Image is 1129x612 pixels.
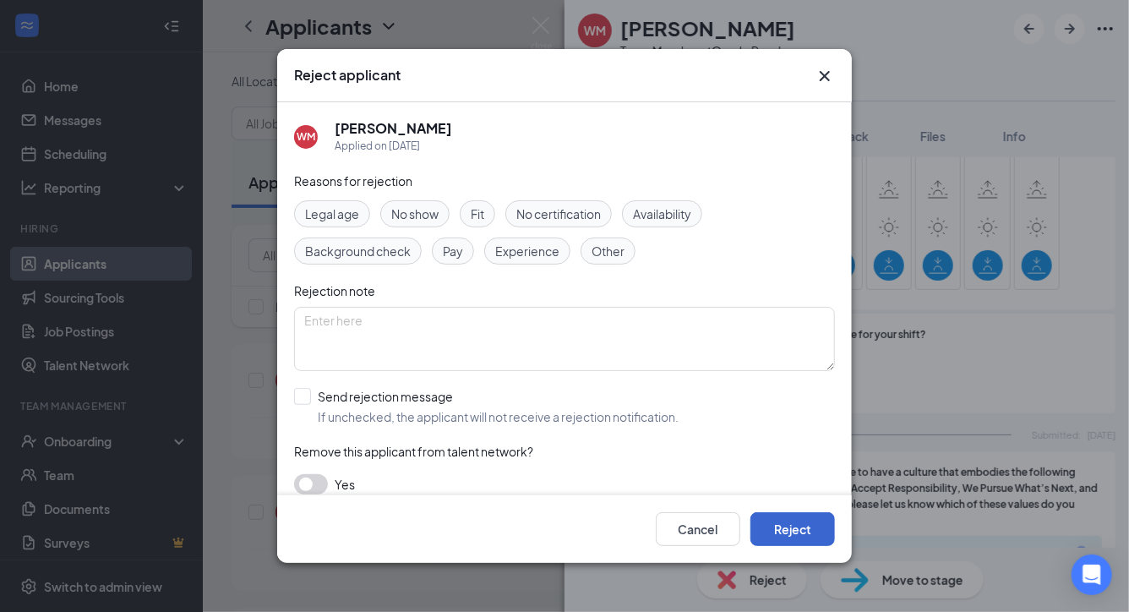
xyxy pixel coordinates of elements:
[305,242,411,260] span: Background check
[294,173,412,189] span: Reasons for rejection
[633,205,691,223] span: Availability
[335,119,452,138] h5: [PERSON_NAME]
[443,242,463,260] span: Pay
[294,444,533,459] span: Remove this applicant from talent network?
[335,138,452,155] div: Applied on [DATE]
[294,66,401,85] h3: Reject applicant
[294,283,375,298] span: Rejection note
[516,205,601,223] span: No certification
[815,66,835,86] svg: Cross
[297,129,315,144] div: WM
[335,474,355,495] span: Yes
[592,242,624,260] span: Other
[750,512,835,546] button: Reject
[656,512,740,546] button: Cancel
[471,205,484,223] span: Fit
[1072,555,1112,595] div: Open Intercom Messenger
[815,66,835,86] button: Close
[305,205,359,223] span: Legal age
[495,242,559,260] span: Experience
[391,205,439,223] span: No show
